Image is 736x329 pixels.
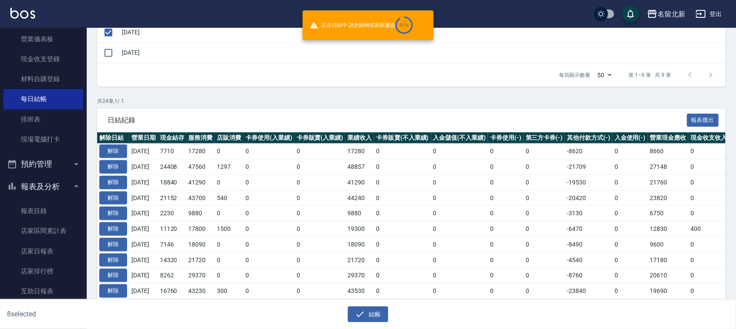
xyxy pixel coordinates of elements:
td: 0 [374,237,431,252]
td: -8760 [565,268,612,283]
th: 卡券販賣(入業績) [294,132,346,144]
td: 0 [523,174,565,190]
td: 21720 [345,252,374,268]
button: 解除 [99,191,127,205]
td: 0 [431,252,488,268]
td: 41290 [345,174,374,190]
td: 0 [523,190,565,206]
td: 14320 [158,252,186,268]
td: 0 [243,221,294,237]
td: 41290 [186,174,215,190]
td: [DATE] [129,283,158,299]
td: 0 [523,159,565,175]
a: 報表目錄 [3,201,83,221]
td: 0 [488,174,523,190]
td: [DATE] [129,144,158,159]
a: 店家區間累計表 [3,221,83,241]
td: 0 [688,206,729,221]
button: 報表及分析 [3,175,83,198]
td: [DATE] [129,206,158,221]
td: 9880 [345,206,374,221]
td: 0 [243,252,294,268]
th: 入金使用(-) [612,132,648,144]
button: 預約管理 [3,153,83,175]
button: 解除 [99,145,127,158]
td: 540 [215,190,243,206]
td: 0 [523,144,565,159]
td: 0 [612,283,648,299]
p: 每頁顯示數量 [559,71,591,79]
p: 第 1–9 筆 共 9 筆 [629,71,671,79]
td: 0 [243,159,294,175]
td: 8660 [648,144,689,159]
p: 共 24 筆, 1 / 1 [97,97,726,105]
td: 0 [523,237,565,252]
td: 0 [688,283,729,299]
td: 0 [612,237,648,252]
td: 0 [294,252,346,268]
td: 0 [688,252,729,268]
td: 0 [523,206,565,221]
td: 0 [431,190,488,206]
td: 0 [374,206,431,221]
td: 0 [215,268,243,283]
td: [DATE] [129,221,158,237]
td: [DATE] [120,22,726,43]
td: 11120 [158,221,186,237]
td: 0 [215,237,243,252]
td: 0 [431,283,488,299]
th: 現金結存 [158,132,186,144]
button: close [420,20,430,30]
td: [DATE] [120,43,726,63]
button: 解除 [99,176,127,189]
td: 8262 [158,268,186,283]
td: -8490 [565,237,612,252]
td: 0 [688,144,729,159]
td: 0 [374,268,431,283]
td: [DATE] [129,190,158,206]
td: 0 [294,221,346,237]
td: -20420 [565,190,612,206]
h6: 8 selected [7,309,182,319]
td: 29370 [345,268,374,283]
td: 17800 [186,221,215,237]
td: 0 [612,268,648,283]
th: 營業現金應收 [648,132,689,144]
td: 2230 [158,206,186,221]
td: [DATE] [129,174,158,190]
td: 0 [431,221,488,237]
td: 0 [431,206,488,221]
button: 結帳 [348,306,388,322]
td: 0 [488,237,523,252]
td: 0 [523,283,565,299]
th: 入金儲值(不入業績) [431,132,488,144]
td: 0 [294,268,346,283]
button: 解除 [99,253,127,267]
td: 44240 [345,190,374,206]
td: 0 [688,190,729,206]
td: 17280 [186,144,215,159]
td: 27148 [648,159,689,175]
td: 0 [612,159,648,175]
span: 正在日結中 請勿跳轉或刷新畫面 [309,16,412,34]
td: 0 [243,206,294,221]
th: 卡券販賣(不入業績) [374,132,431,144]
th: 現金收支收入 [688,132,729,144]
a: 每日結帳 [3,89,83,109]
td: -3130 [565,206,612,221]
td: 23820 [648,190,689,206]
button: 名留北新 [644,5,689,23]
button: 解除 [99,207,127,220]
td: 43530 [345,283,374,299]
td: 0 [488,144,523,159]
td: 18840 [158,174,186,190]
td: 0 [243,268,294,283]
td: [DATE] [129,159,158,175]
td: 0 [215,252,243,268]
a: 材料自購登錄 [3,69,83,89]
td: 0 [294,174,346,190]
th: 服務消費 [186,132,215,144]
a: 營業儀表板 [3,29,83,49]
td: 21720 [186,252,215,268]
td: 0 [488,159,523,175]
